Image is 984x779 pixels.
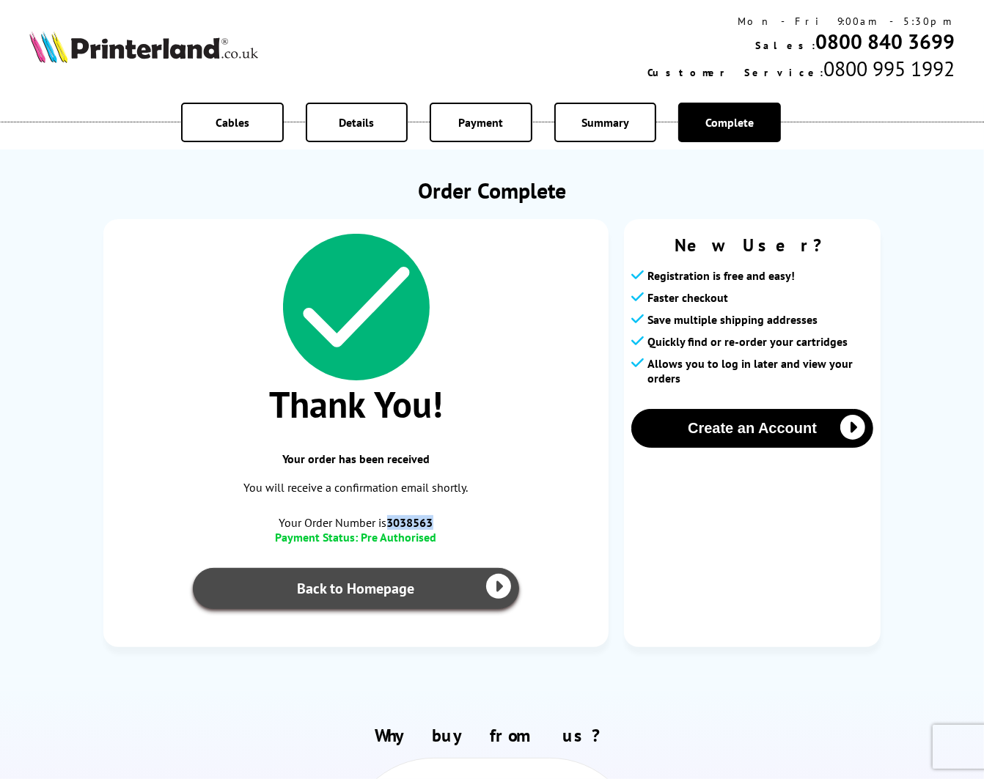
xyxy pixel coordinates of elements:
span: Complete [705,115,754,130]
img: Printerland Logo [29,31,258,63]
span: Allows you to log in later and view your orders [647,356,873,385]
span: Pre Authorised [361,530,437,544]
span: New User? [631,234,873,256]
span: Payment Status: [276,530,359,544]
span: Payment [459,115,504,130]
span: Quickly find or re-order your cartridges [647,334,848,349]
span: Thank You! [118,380,594,428]
span: Your Order Number is [118,515,594,530]
span: Registration is free and easy! [647,268,795,283]
span: Sales: [755,39,815,52]
b: 3038563 [387,515,433,530]
span: Details [339,115,374,130]
a: 0800 840 3699 [815,28,955,55]
h1: Order Complete [103,176,881,204]
span: Faster checkout [647,290,728,305]
div: Mon - Fri 9:00am - 5:30pm [647,15,955,28]
h2: Why buy from us? [29,724,955,747]
span: 0800 995 1992 [823,55,955,82]
span: Your order has been received [118,451,594,466]
a: Back to Homepage [193,568,519,609]
span: Customer Service: [647,66,823,79]
span: Save multiple shipping addresses [647,312,818,327]
button: Create an Account [631,409,873,448]
span: Summary [581,115,629,130]
span: Cables [216,115,249,130]
p: You will receive a confirmation email shortly. [118,478,594,498]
